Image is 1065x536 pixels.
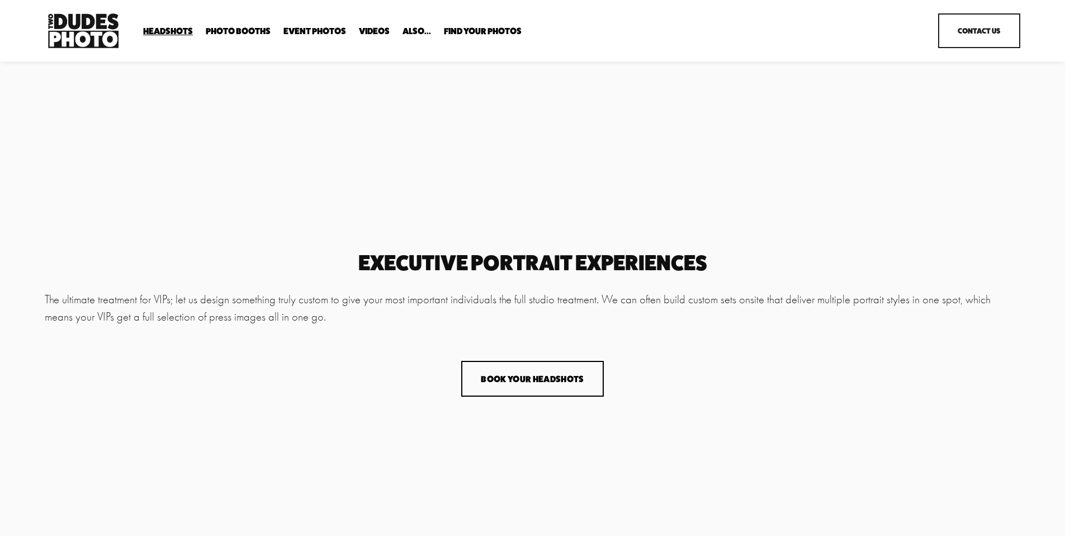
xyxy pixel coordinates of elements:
a: folder dropdown [206,26,271,37]
span: Photo Booths [206,27,271,36]
a: Videos [359,26,390,37]
span: Also... [403,27,431,36]
a: Contact Us [938,13,1020,48]
a: folder dropdown [143,26,193,37]
a: folder dropdown [403,26,431,37]
a: Event Photos [283,26,346,37]
p: The ultimate treatment for VIPs; let us design something truly custom to give your most important... [45,291,1020,326]
h2: executive portrait experiences [45,252,1020,273]
span: Headshots [143,27,193,36]
a: folder dropdown [444,26,522,37]
img: Two Dudes Photo | Headshots, Portraits &amp; Photo Booths [45,11,122,51]
button: Book Your Headshots [461,361,604,397]
span: Find Your Photos [444,27,522,36]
